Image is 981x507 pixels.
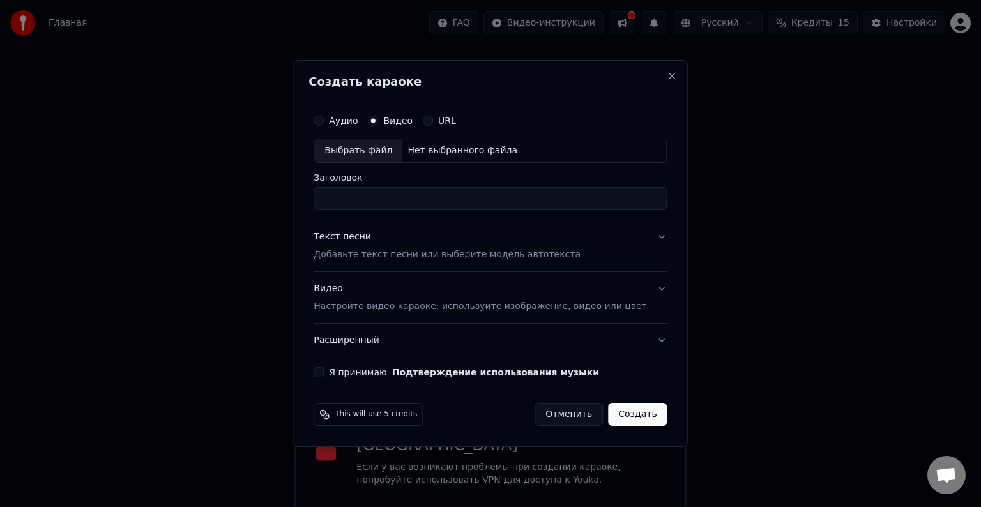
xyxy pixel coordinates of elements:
p: Добавьте текст песни или выберите модель автотекста [314,248,581,261]
button: Я принимаю [392,368,599,377]
p: Настройте видео караоке: используйте изображение, видео или цвет [314,300,646,313]
div: Видео [314,282,646,313]
label: Я принимаю [329,368,599,377]
div: Выбрать файл [314,139,402,162]
button: ВидеоНастройте видео караоке: используйте изображение, видео или цвет [314,272,667,323]
label: Заголовок [314,173,667,182]
label: Видео [383,116,413,125]
button: Отменить [535,403,603,426]
div: Текст песни [314,231,371,243]
button: Текст песниДобавьте текст песни или выберите модель автотекста [314,220,667,271]
div: Нет выбранного файла [402,144,522,157]
label: Аудио [329,116,358,125]
button: Создать [608,403,667,426]
span: This will use 5 credits [335,409,417,420]
h2: Создать караоке [308,76,672,87]
button: Расширенный [314,324,667,357]
label: URL [438,116,456,125]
